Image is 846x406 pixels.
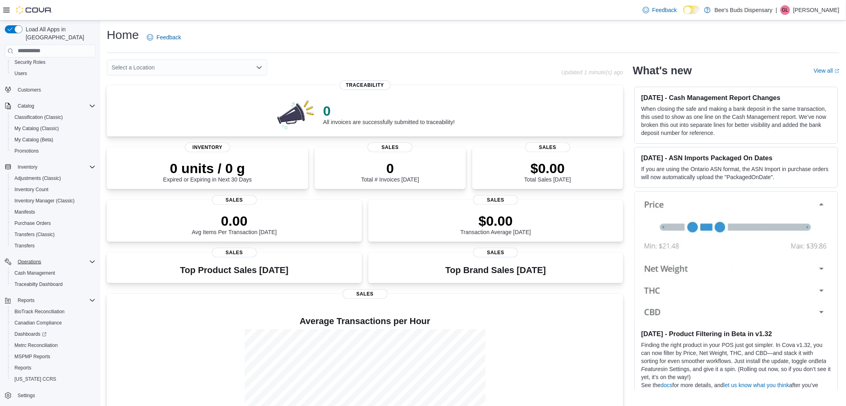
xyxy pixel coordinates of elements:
p: 0 units / 0 g [163,160,252,176]
span: Operations [14,257,96,267]
button: Inventory [2,161,99,173]
a: Manifests [11,207,38,217]
button: Manifests [8,206,99,218]
span: Sales [343,289,388,299]
span: Load All Apps in [GEOGRAPHIC_DATA] [22,25,96,41]
button: Purchase Orders [8,218,99,229]
span: Metrc Reconciliation [11,341,96,350]
span: Catalog [14,101,96,111]
span: My Catalog (Beta) [11,135,96,145]
a: My Catalog (Beta) [11,135,57,145]
h1: Home [107,27,139,43]
a: Canadian Compliance [11,318,65,328]
span: Customers [18,87,41,93]
p: Finding the right product in your POS just got simpler. In Cova v1.32, you can now filter by Pric... [641,341,831,381]
button: Canadian Compliance [8,317,99,328]
span: My Catalog (Classic) [11,124,96,133]
button: Settings [2,390,99,401]
a: View allExternal link [814,67,840,74]
a: Reports [11,363,35,373]
p: $0.00 [461,213,531,229]
span: Purchase Orders [11,218,96,228]
div: Avg Items Per Transaction [DATE] [192,213,277,235]
p: | [776,5,777,15]
span: Metrc Reconciliation [14,342,58,349]
span: Inventory Count [14,186,49,193]
span: Sales [473,195,518,205]
span: Operations [18,259,41,265]
span: Feedback [157,33,181,41]
button: MSPMP Reports [8,351,99,362]
span: Users [11,69,96,78]
span: Manifests [11,207,96,217]
button: Metrc Reconciliation [8,340,99,351]
span: Transfers (Classic) [14,231,55,238]
a: Cash Management [11,268,58,278]
a: Customers [14,85,44,95]
span: Classification (Classic) [11,112,96,122]
span: Canadian Compliance [11,318,96,328]
img: Cova [16,6,52,14]
button: Customers [2,84,99,96]
span: Adjustments (Classic) [14,175,61,182]
button: Users [8,68,99,79]
h4: Average Transactions per Hour [113,316,617,326]
span: My Catalog (Classic) [14,125,59,132]
a: Security Roles [11,57,49,67]
button: Traceabilty Dashboard [8,279,99,290]
div: Graham Lamb [781,5,790,15]
button: Reports [14,296,38,305]
svg: External link [835,69,840,73]
button: Operations [14,257,45,267]
a: My Catalog (Classic) [11,124,62,133]
span: Canadian Compliance [14,320,62,326]
p: 0.00 [192,213,277,229]
a: docs [661,382,673,388]
div: Total # Invoices [DATE] [361,160,419,183]
span: Traceability [340,80,390,90]
span: Catalog [18,103,34,109]
span: Sales [368,143,413,152]
div: All invoices are successfully submitted to traceability! [323,103,455,125]
h3: [DATE] - ASN Imports Packaged On Dates [641,154,831,162]
button: [US_STATE] CCRS [8,373,99,385]
a: Inventory Count [11,185,52,194]
a: Promotions [11,146,42,156]
button: My Catalog (Classic) [8,123,99,134]
span: Washington CCRS [11,374,96,384]
span: MSPMP Reports [11,352,96,361]
span: Inventory [14,162,96,172]
span: Sales [525,143,570,152]
a: MSPMP Reports [11,352,53,361]
a: Feedback [640,2,680,18]
span: Reports [11,363,96,373]
a: Traceabilty Dashboard [11,280,66,289]
div: Transaction Average [DATE] [461,213,531,235]
span: Traceabilty Dashboard [14,281,63,288]
span: Sales [212,195,257,205]
p: Updated 1 minute(s) ago [561,69,623,75]
span: Traceabilty Dashboard [11,280,96,289]
button: Cash Management [8,267,99,279]
span: Promotions [11,146,96,156]
span: Dashboards [14,331,47,337]
span: [US_STATE] CCRS [14,376,56,382]
span: GL [782,5,789,15]
span: Security Roles [14,59,45,65]
span: Cash Management [14,270,55,276]
p: When closing the safe and making a bank deposit in the same transaction, this used to show as one... [641,105,831,137]
span: Reports [18,297,35,304]
span: Sales [212,248,257,257]
a: Inventory Manager (Classic) [11,196,78,206]
button: Catalog [2,100,99,112]
span: Inventory Manager (Classic) [11,196,96,206]
input: Dark Mode [683,6,700,14]
span: Transfers (Classic) [11,230,96,239]
span: MSPMP Reports [14,353,50,360]
h3: [DATE] - Cash Management Report Changes [641,94,831,102]
span: Manifests [14,209,35,215]
span: Customers [14,85,96,95]
a: let us know what you think [724,382,789,388]
a: Feedback [144,29,184,45]
button: My Catalog (Beta) [8,134,99,145]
